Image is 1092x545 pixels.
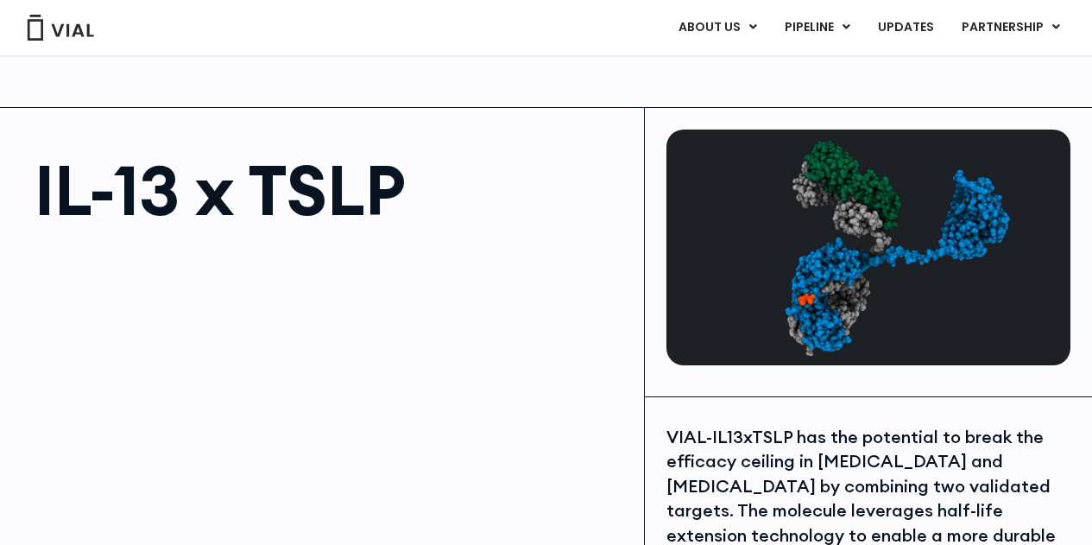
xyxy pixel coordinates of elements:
[26,15,95,41] img: Vial Logo
[864,13,947,42] a: UPDATES
[771,13,863,42] a: PIPELINEMenu Toggle
[948,13,1074,42] a: PARTNERSHIPMenu Toggle
[665,13,770,42] a: ABOUT USMenu Toggle
[35,155,627,225] h1: IL-13 x TSLP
